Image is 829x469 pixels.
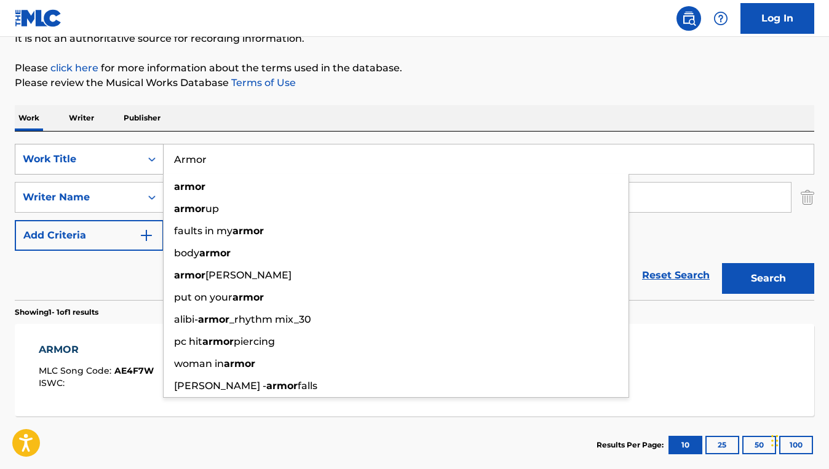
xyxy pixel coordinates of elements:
[39,342,154,357] div: ARMOR
[114,365,154,376] span: AE4F7W
[198,313,229,325] strong: armor
[768,410,829,469] iframe: Chat Widget
[174,358,224,369] span: woman in
[722,263,814,294] button: Search
[65,105,98,131] p: Writer
[266,380,298,392] strong: armor
[636,262,716,289] a: Reset Search
[224,358,255,369] strong: armor
[229,313,311,325] span: _rhythm mix_30
[298,380,317,392] span: falls
[120,105,164,131] p: Publisher
[199,247,231,259] strong: armor
[705,436,739,454] button: 25
[15,105,43,131] p: Work
[232,225,264,237] strong: armor
[174,225,232,237] span: faults in my
[676,6,701,31] a: Public Search
[174,291,232,303] span: put on your
[801,182,814,213] img: Delete Criterion
[39,365,114,376] span: MLC Song Code :
[23,152,133,167] div: Work Title
[771,422,779,459] div: Drag
[15,307,98,318] p: Showing 1 - 1 of 1 results
[205,203,219,215] span: up
[15,9,62,27] img: MLC Logo
[174,380,266,392] span: [PERSON_NAME] -
[708,6,733,31] div: Help
[174,181,205,192] strong: armor
[174,269,205,281] strong: armor
[15,144,814,300] form: Search Form
[50,62,98,74] a: click here
[15,220,164,251] button: Add Criteria
[597,439,667,451] p: Results Per Page:
[139,228,154,243] img: 9d2ae6d4665cec9f34b9.svg
[15,31,814,46] p: It is not an authoritative source for recording information.
[174,336,202,347] span: pc hit
[15,324,814,416] a: ARMORMLC Song Code:AE4F7WISWC:Writers (3)[PERSON_NAME], [PERSON_NAME], [PERSON_NAME] [PERSON_NAME...
[174,203,205,215] strong: armor
[174,313,198,325] span: alibi-
[742,436,776,454] button: 50
[205,269,292,281] span: [PERSON_NAME]
[668,436,702,454] button: 10
[681,11,696,26] img: search
[202,336,234,347] strong: armor
[174,247,199,259] span: body
[23,190,133,205] div: Writer Name
[39,377,68,388] span: ISWC :
[713,11,728,26] img: help
[15,61,814,76] p: Please for more information about the terms used in the database.
[740,3,814,34] a: Log In
[15,76,814,90] p: Please review the Musical Works Database
[229,77,296,89] a: Terms of Use
[232,291,264,303] strong: armor
[234,336,275,347] span: piercing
